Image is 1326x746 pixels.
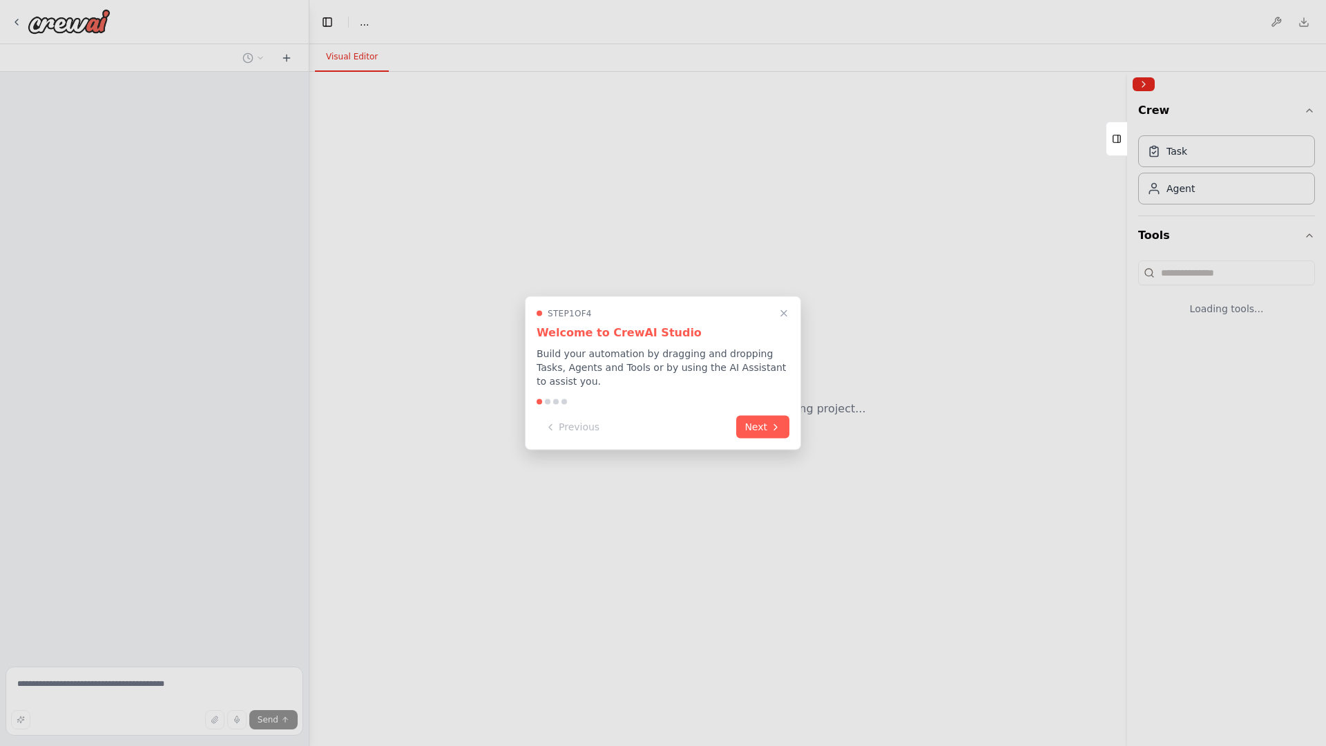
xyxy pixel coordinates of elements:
p: Build your automation by dragging and dropping Tasks, Agents and Tools or by using the AI Assista... [537,347,789,388]
button: Hide left sidebar [318,12,337,32]
button: Previous [537,416,608,439]
span: Step 1 of 4 [548,308,592,319]
button: Close walkthrough [776,305,792,322]
h3: Welcome to CrewAI Studio [537,325,789,341]
button: Next [736,416,789,439]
